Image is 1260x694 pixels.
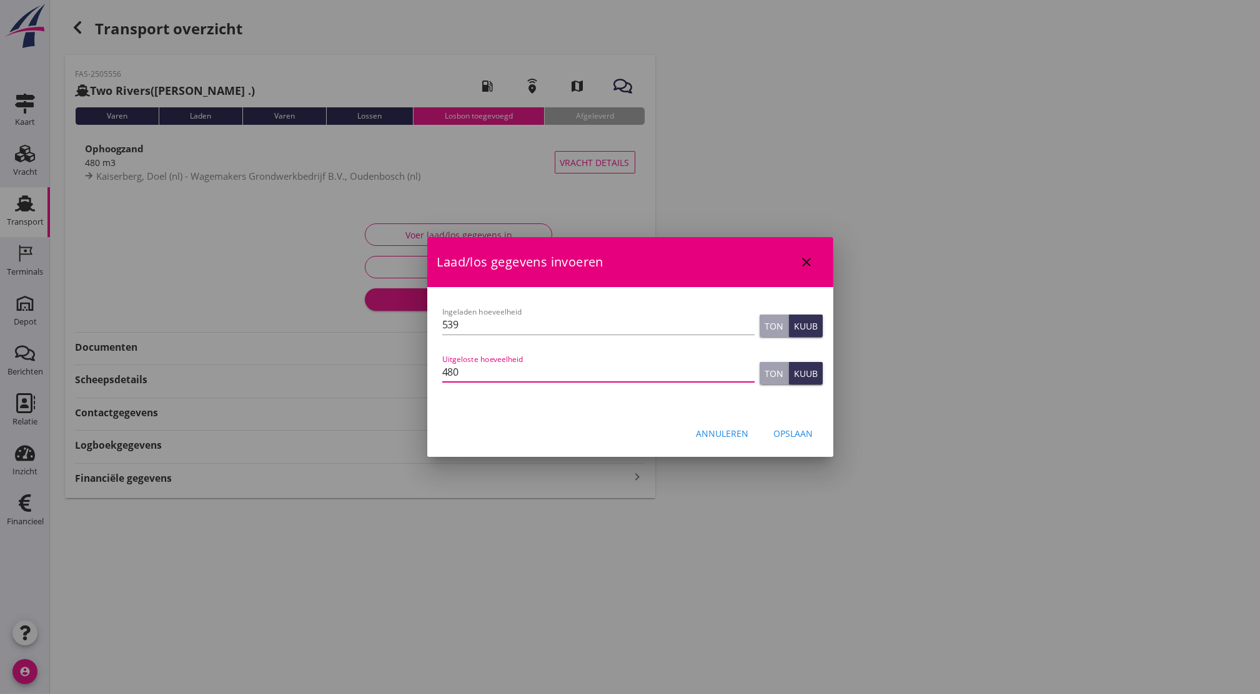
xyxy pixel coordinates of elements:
[765,320,783,333] div: Ton
[760,315,789,337] button: Ton
[427,237,833,287] div: Laad/los gegevens invoeren
[760,362,789,384] button: Ton
[794,320,818,333] div: Kuub
[697,427,749,440] div: Annuleren
[687,422,759,444] button: Annuleren
[765,367,783,380] div: Ton
[774,427,813,440] div: Opslaan
[442,315,755,335] input: Ingeladen hoeveelheid
[764,422,823,444] button: Opslaan
[789,362,823,384] button: Kuub
[794,367,818,380] div: Kuub
[789,315,823,337] button: Kuub
[442,362,755,382] input: Uitgeloste hoeveelheid
[800,255,815,270] i: close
